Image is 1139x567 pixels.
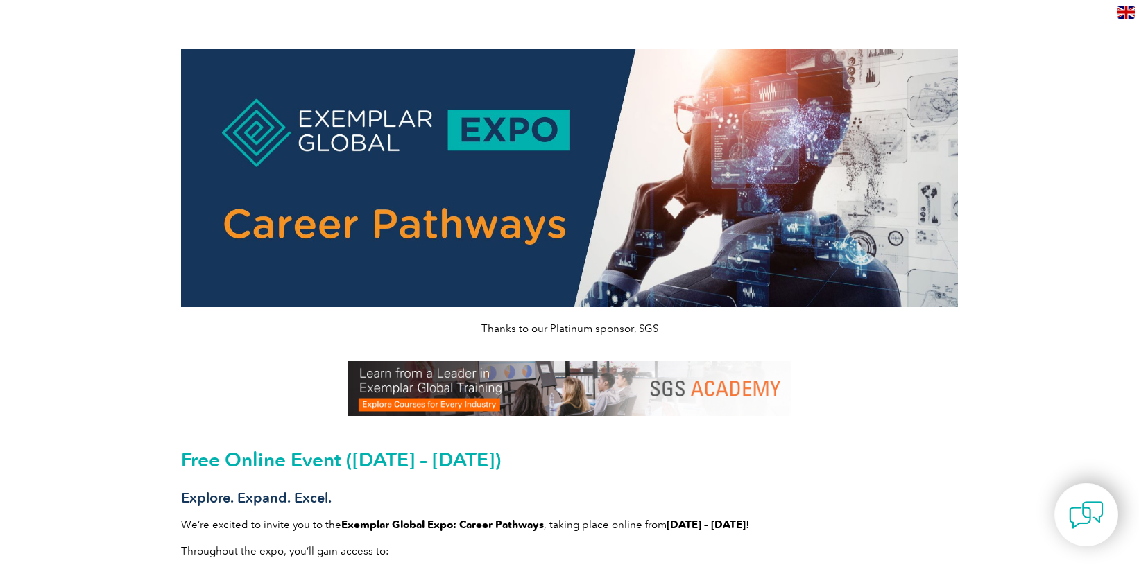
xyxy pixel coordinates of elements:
h2: Free Online Event ([DATE] – [DATE]) [181,448,958,471]
p: Thanks to our Platinum sponsor, SGS [181,321,958,336]
img: career pathways [181,49,958,307]
strong: [DATE] – [DATE] [667,518,746,531]
h3: Explore. Expand. Excel. [181,489,958,507]
img: en [1117,6,1135,19]
p: Throughout the expo, you’ll gain access to: [181,543,958,559]
img: SGS [348,361,791,416]
img: contact-chat.png [1069,498,1104,532]
strong: Exemplar Global Expo: Career Pathways [341,518,544,531]
p: We’re excited to invite you to the , taking place online from ! [181,517,958,532]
